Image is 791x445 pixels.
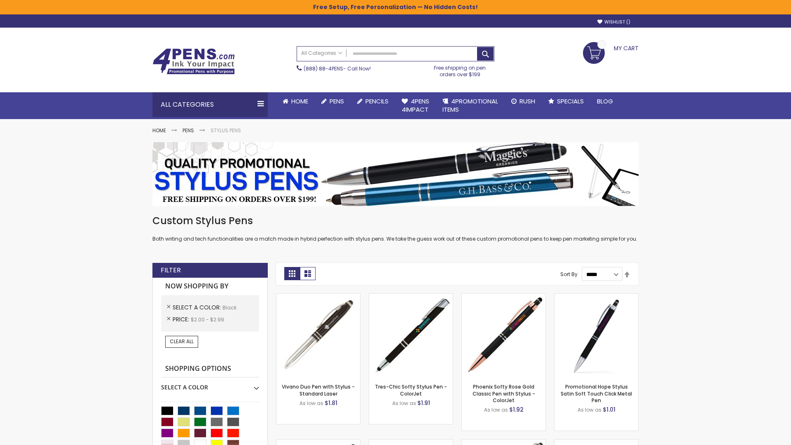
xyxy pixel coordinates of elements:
h1: Custom Stylus Pens [152,214,639,227]
a: Promotional Hope Stylus Satin Soft Touch Click Metal Pen-Black [555,293,638,300]
a: All Categories [297,47,346,60]
img: Promotional Hope Stylus Satin Soft Touch Click Metal Pen-Black [555,294,638,377]
span: 4Pens 4impact [402,97,429,114]
span: Rush [520,97,535,105]
img: Vivano Duo Pen with Stylus - Standard Laser-Black [276,294,360,377]
a: Pens [315,92,351,110]
span: Pens [330,97,344,105]
span: Price [173,315,191,323]
span: Blog [597,97,613,105]
a: Tres-Chic Softy Stylus Pen - ColorJet [375,383,447,397]
a: Blog [590,92,620,110]
strong: Shopping Options [161,360,259,378]
a: Promotional Hope Stylus Satin Soft Touch Click Metal Pen [561,383,632,403]
span: Select A Color [173,303,222,311]
a: Home [276,92,315,110]
a: Tres-Chic Softy Stylus Pen - ColorJet-Black [369,293,453,300]
label: Sort By [560,271,578,278]
a: Clear All [165,336,198,347]
a: Wishlist [597,19,630,25]
span: As low as [484,406,508,413]
img: Stylus Pens [152,142,639,206]
a: Vivano Duo Pen with Stylus - Standard Laser [282,383,355,397]
span: $1.01 [603,405,615,414]
span: $1.91 [417,399,430,407]
a: 4Pens4impact [395,92,436,119]
span: Pencils [365,97,388,105]
span: As low as [578,406,601,413]
a: Phoenix Softy Rose Gold Classic Pen with Stylus - ColorJet-Black [462,293,545,300]
a: Specials [542,92,590,110]
span: 4PROMOTIONAL ITEMS [442,97,498,114]
span: $1.92 [509,405,524,414]
strong: Stylus Pens [211,127,241,134]
div: Free shipping on pen orders over $199 [426,61,495,78]
span: Home [291,97,308,105]
img: Phoenix Softy Rose Gold Classic Pen with Stylus - ColorJet-Black [462,294,545,377]
a: (888) 88-4PENS [304,65,343,72]
a: Pencils [351,92,395,110]
a: Pens [183,127,194,134]
span: Black [222,304,236,311]
strong: Filter [161,266,181,275]
a: 4PROMOTIONALITEMS [436,92,505,119]
span: $2.00 - $2.99 [191,316,224,323]
span: All Categories [301,50,342,56]
div: Select A Color [161,377,259,391]
span: As low as [392,400,416,407]
div: All Categories [152,92,268,117]
span: As low as [300,400,323,407]
span: - Call Now! [304,65,371,72]
span: $1.81 [325,399,337,407]
div: Both writing and tech functionalities are a match made in hybrid perfection with stylus pens. We ... [152,214,639,243]
img: 4Pens Custom Pens and Promotional Products [152,48,235,75]
strong: Grid [284,267,300,280]
strong: Now Shopping by [161,278,259,295]
a: Vivano Duo Pen with Stylus - Standard Laser-Black [276,293,360,300]
img: Tres-Chic Softy Stylus Pen - ColorJet-Black [369,294,453,377]
a: Home [152,127,166,134]
span: Specials [557,97,584,105]
a: Rush [505,92,542,110]
a: Phoenix Softy Rose Gold Classic Pen with Stylus - ColorJet [473,383,535,403]
span: Clear All [170,338,194,345]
